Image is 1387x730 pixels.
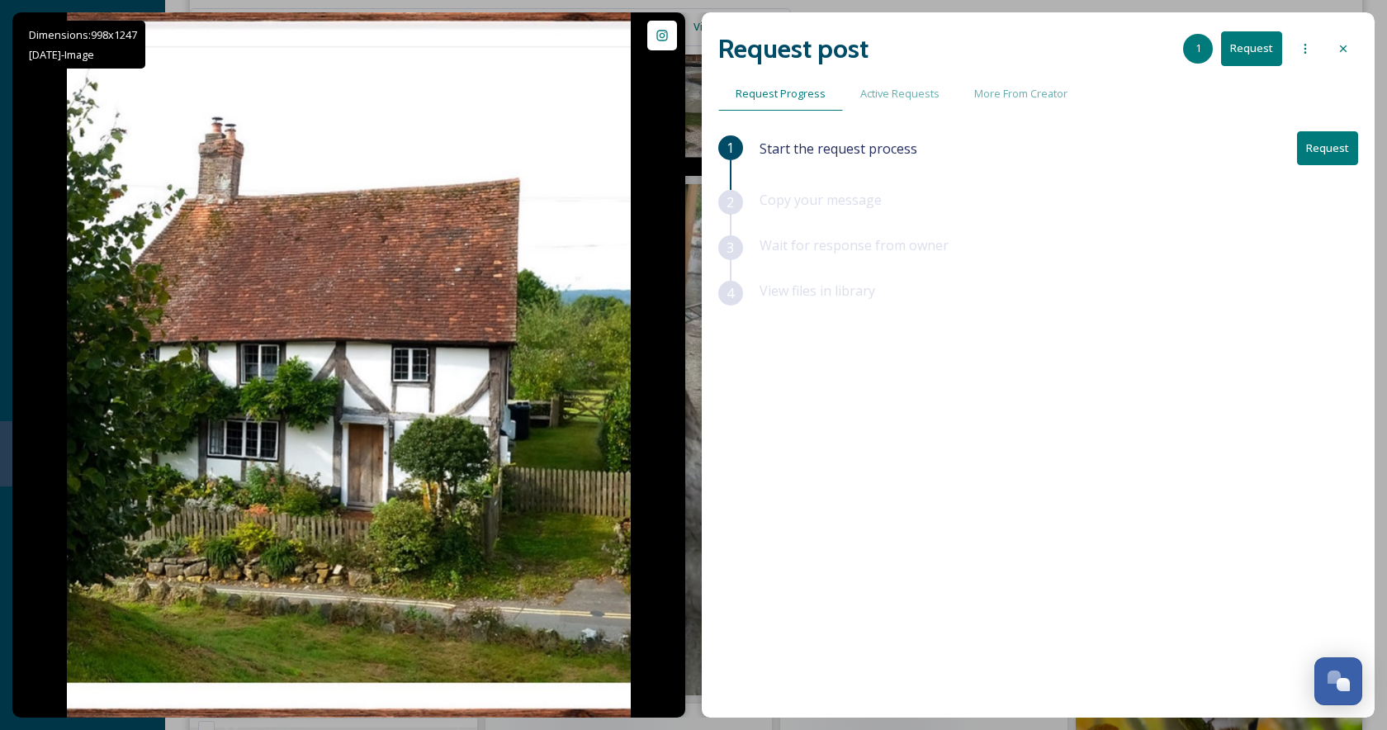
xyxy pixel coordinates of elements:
[760,191,882,209] span: Copy your message
[727,192,734,212] span: 2
[974,86,1067,102] span: More From Creator
[1314,657,1362,705] button: Open Chat
[1297,131,1358,165] button: Request
[29,47,94,62] span: [DATE] - Image
[760,236,949,254] span: Wait for response from owner
[1221,31,1282,65] button: Request
[727,283,734,303] span: 4
[760,282,875,300] span: View files in library
[1195,40,1201,56] span: 1
[29,27,137,42] span: Dimensions: 998 x 1247
[736,86,826,102] span: Request Progress
[727,238,734,258] span: 3
[860,86,940,102] span: Active Requests
[727,138,734,158] span: 1
[718,29,869,69] h2: Request post
[760,139,917,159] span: Start the request process
[67,12,631,718] img: Village cottage burwash_weald_cottage #sussex #england #village #southeast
